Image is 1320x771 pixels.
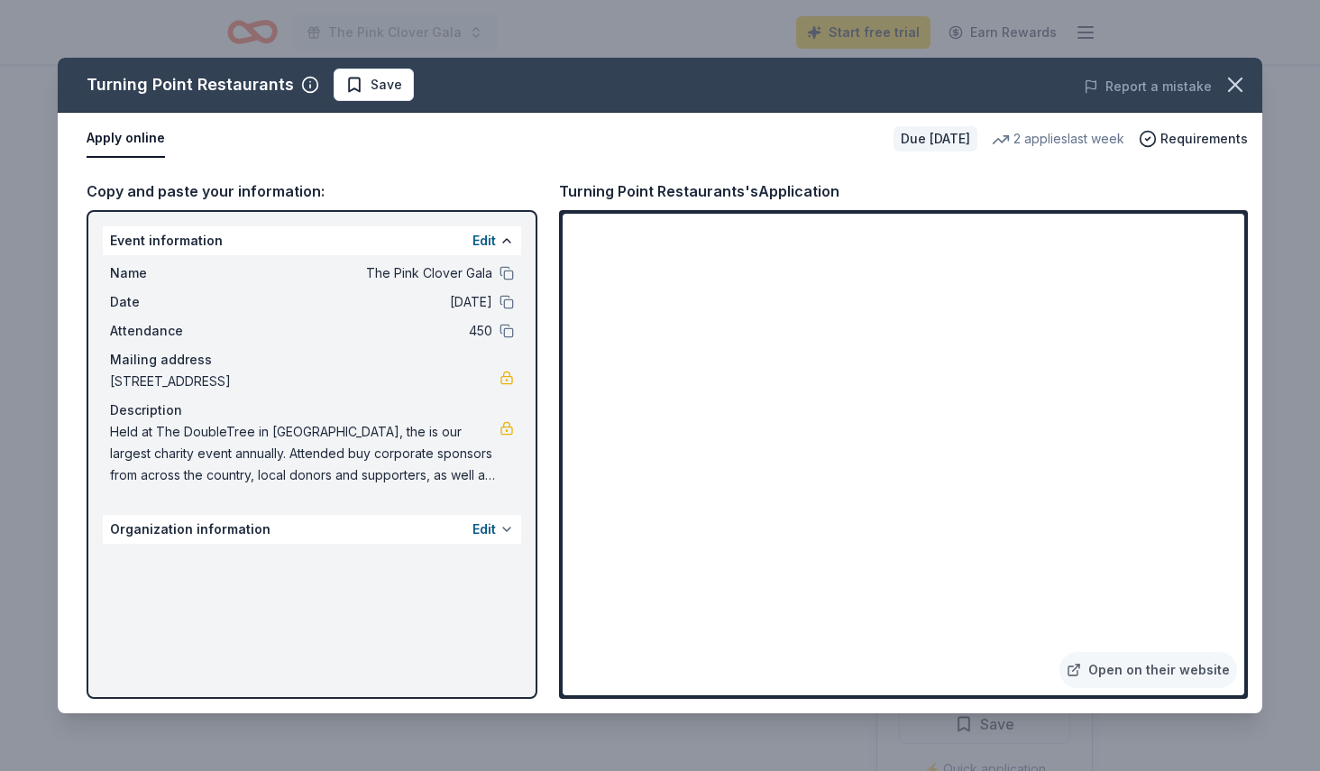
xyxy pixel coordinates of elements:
span: [DATE] [231,291,492,313]
span: Held at The DoubleTree in [GEOGRAPHIC_DATA], the is our largest charity event annually. Attended ... [110,421,500,486]
a: Open on their website [1059,652,1237,688]
button: Save [334,69,414,101]
div: Mailing address [110,349,514,371]
div: Due [DATE] [894,126,977,151]
div: Event information [103,226,521,255]
span: 450 [231,320,492,342]
button: Requirements [1139,128,1248,150]
span: [STREET_ADDRESS] [110,371,500,392]
span: Attendance [110,320,231,342]
span: Save [371,74,402,96]
button: Edit [472,519,496,540]
button: Report a mistake [1084,76,1212,97]
button: Edit [472,230,496,252]
span: Date [110,291,231,313]
div: Turning Point Restaurants [87,70,294,99]
span: The Pink Clover Gala [231,262,492,284]
button: Apply online [87,120,165,158]
span: Name [110,262,231,284]
span: Requirements [1160,128,1248,150]
div: Description [110,399,514,421]
div: 2 applies last week [992,128,1124,150]
div: Organization information [103,515,521,544]
div: Copy and paste your information: [87,179,537,203]
div: Turning Point Restaurants's Application [559,179,839,203]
